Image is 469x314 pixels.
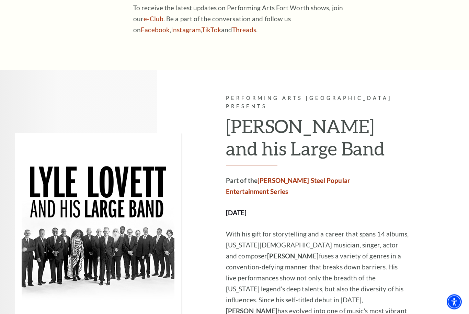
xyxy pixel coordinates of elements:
a: Threads - open in a new tab [232,26,256,34]
a: Facebook - open in a new tab [141,26,170,34]
strong: Part of the [226,177,350,196]
strong: [PERSON_NAME] [267,252,319,260]
h2: [PERSON_NAME] and his Large Band [226,115,410,166]
p: To receive the latest updates on Performing Arts Fort Worth shows, join our . Be a part of the co... [133,3,356,36]
strong: [DATE] [226,209,247,217]
a: Instagram - open in a new tab [171,26,201,34]
a: [PERSON_NAME] Steel Popular Entertainment Series [226,177,350,196]
a: TikTok - open in a new tab [202,26,221,34]
div: Accessibility Menu [447,294,462,310]
a: e-Club [144,15,163,23]
p: Performing Arts [GEOGRAPHIC_DATA] Presents [226,94,410,112]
